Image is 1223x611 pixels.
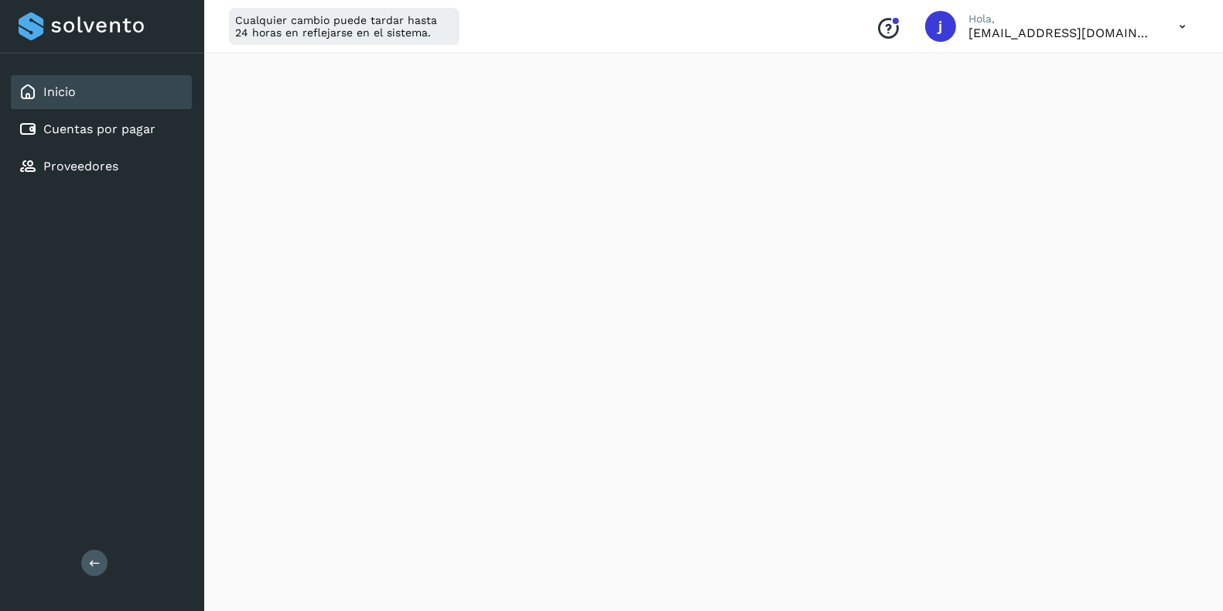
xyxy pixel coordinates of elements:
[43,159,118,173] a: Proveedores
[11,112,192,146] div: Cuentas por pagar
[11,75,192,109] div: Inicio
[229,8,459,45] div: Cualquier cambio puede tardar hasta 24 horas en reflejarse en el sistema.
[968,12,1154,26] p: Hola,
[43,122,155,136] a: Cuentas por pagar
[968,26,1154,40] p: jrodriguez@kalapata.co
[11,149,192,184] div: Proveedores
[43,84,76,99] a: Inicio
